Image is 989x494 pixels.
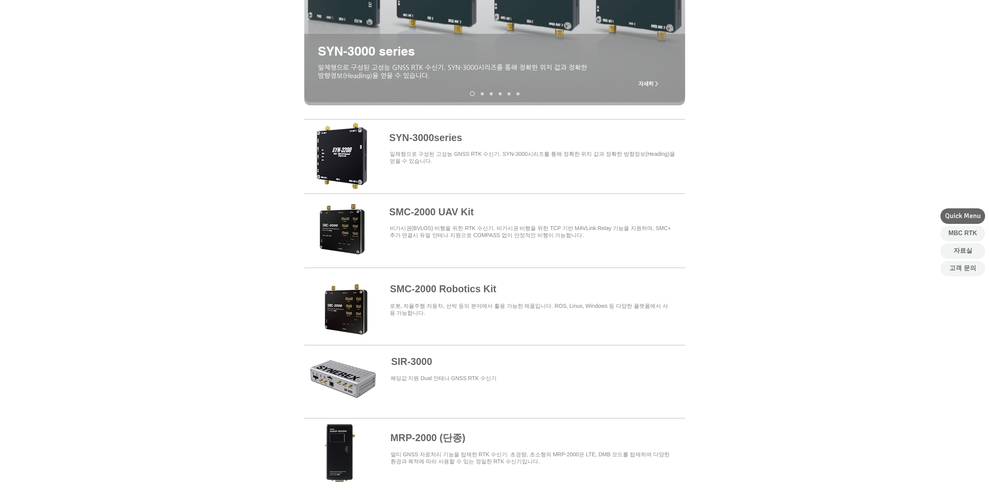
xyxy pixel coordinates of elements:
[318,63,587,79] span: 일체형으로 구성된 고성능 GNSS RTK 수신기. SYN-3000시리즈를 통해 정확한 위치 값과 정확한 방향정보(Heading)을 얻을 수 있습니다.
[949,229,977,237] span: MBC RTK
[490,92,493,95] a: MRP-2000v2
[940,208,985,224] div: Quick Menu
[391,356,433,367] a: SIR-3000
[516,92,520,95] a: MDU-2000 UAV Kit
[470,91,475,96] a: SYN-3000 series
[508,92,511,95] a: TDR-3000
[954,246,972,255] span: 자료실
[390,225,671,238] span: ​비가시권(BVLOS) 비행을 위한 RTK 수신기. 비가시권 비행을 위한 TCP 기반 MAVLink Relay 기능을 지원하며, SMC+ 추가 연결시 듀얼 안테나 지원으로 C...
[940,226,985,241] a: MBC RTK
[940,261,985,276] a: 고객 문의
[949,264,976,272] span: 고객 문의
[633,76,664,91] a: 자세히 >
[638,80,658,87] span: 자세히 >
[900,460,989,493] iframe: Wix Chat
[481,92,484,95] a: SMC-2000
[391,375,497,381] a: ​헤딩값 지원 Dual 안테나 GNSS RTK 수신기
[945,211,981,221] span: Quick Menu
[318,44,415,58] span: SYN-3000 series
[940,243,985,259] a: 자료실
[467,91,522,96] nav: 슬라이드
[499,92,502,95] a: MRD-1000v2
